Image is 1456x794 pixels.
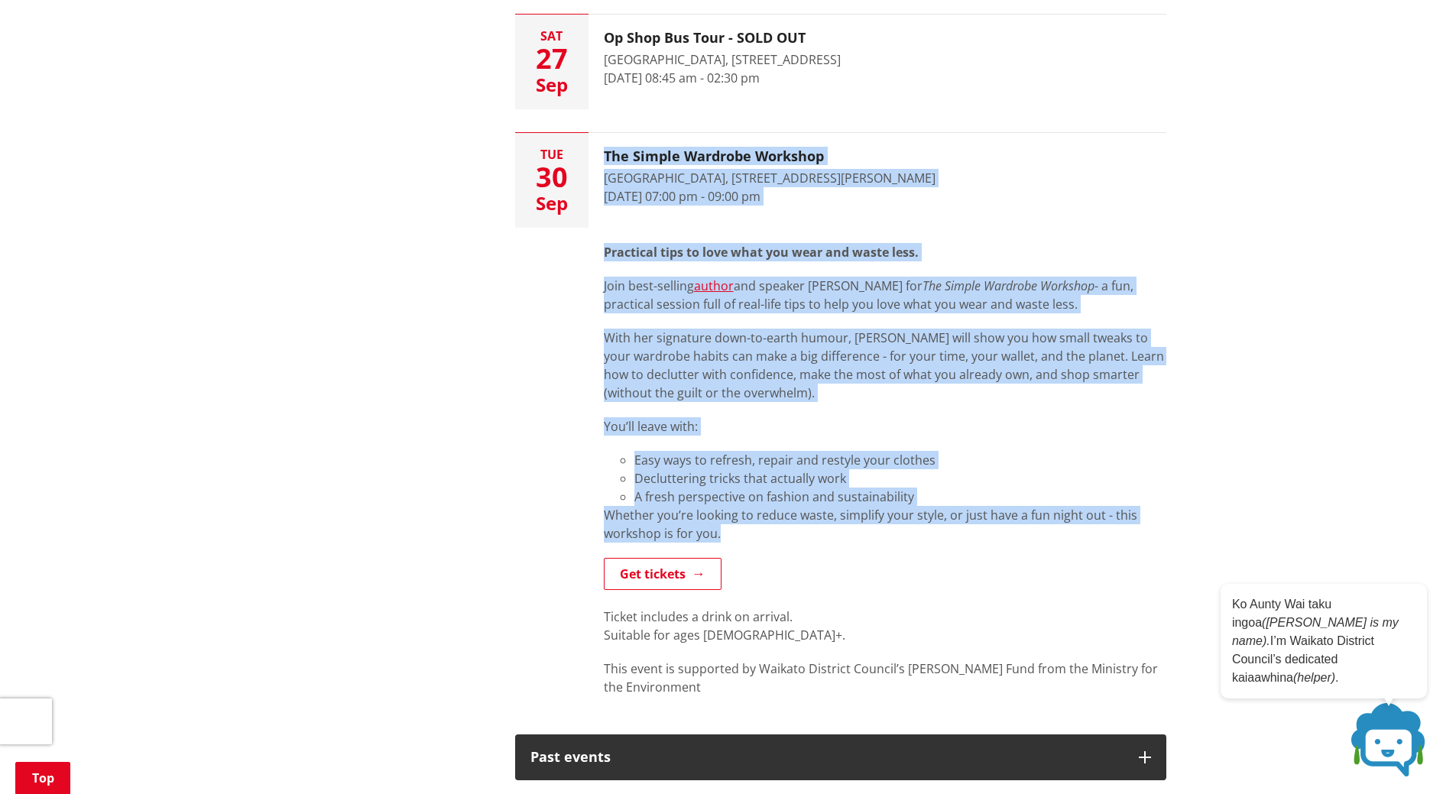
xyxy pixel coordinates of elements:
a: author [694,277,734,294]
em: ([PERSON_NAME] is my name). [1232,616,1399,647]
h3: Op Shop Bus Tour - SOLD OUT [604,30,841,47]
div: Tue [515,148,589,160]
em: The Simple Wardrobe Workshop [923,277,1094,294]
strong: Practical tips to love what you wear and waste less. [604,244,919,261]
div: [GEOGRAPHIC_DATA], [STREET_ADDRESS][PERSON_NAME] [604,169,936,187]
p: You’ll leave with: [604,417,1166,436]
div: Sep [515,194,589,212]
div: [GEOGRAPHIC_DATA], [STREET_ADDRESS] [604,50,841,69]
h3: The Simple Wardrobe Workshop [604,148,936,165]
button: Sat 27 Sep Op Shop Bus Tour - SOLD OUT [GEOGRAPHIC_DATA], [STREET_ADDRESS] [DATE] 08:45 am - 02:3... [515,15,1166,109]
p: Ticket includes a drink on arrival. Suitable for ages [DEMOGRAPHIC_DATA]+. [604,608,1166,644]
time: [DATE] 08:45 am - 02:30 pm [604,70,760,86]
p: Join best-selling and speaker [PERSON_NAME] for - a fun, practical session full of real-life tips... [604,277,1166,313]
li: Decluttering tricks that actually work [634,469,1166,488]
div: Sat [515,30,589,42]
div: 27 [515,45,589,73]
a: Get tickets [604,558,722,590]
button: Tue 30 Sep The Simple Wardrobe Workshop [GEOGRAPHIC_DATA], [STREET_ADDRESS][PERSON_NAME] [DATE] 0... [515,133,1166,228]
li: A fresh perspective on fashion and sustainability [634,488,1166,506]
a: Top [15,762,70,794]
em: (helper) [1293,671,1335,684]
div: 30 [515,164,589,191]
time: [DATE] 07:00 pm - 09:00 pm [604,188,760,205]
p: This event is supported by Waikato District Council’s [PERSON_NAME] Fund from the Ministry for th... [604,660,1166,696]
button: Past events [515,734,1166,780]
div: Sep [515,76,589,94]
p: With her signature down-to-earth humour, [PERSON_NAME] will show you how small tweaks to your war... [604,329,1166,402]
li: Easy ways to refresh, repair and restyle your clothes [634,451,1166,469]
p: Ko Aunty Wai taku ingoa I’m Waikato District Council’s dedicated kaiaawhina . [1232,595,1415,687]
div: Past events [530,750,1124,765]
p: Whether you’re looking to reduce waste, simplify your style, or just have a fun night out - this ... [604,506,1166,543]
